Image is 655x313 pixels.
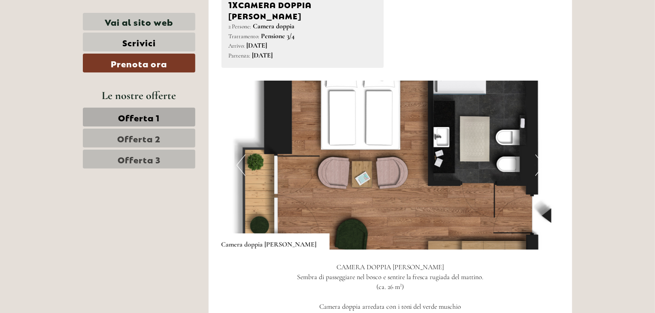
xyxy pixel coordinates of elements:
[535,154,544,176] button: Next
[237,154,246,176] button: Previous
[221,81,560,250] img: image
[154,6,185,21] div: [DATE]
[247,41,267,50] b: [DATE]
[229,33,260,40] small: Trattamento:
[13,42,115,48] small: 18:06
[83,54,195,72] a: Prenota ora
[252,51,273,60] b: [DATE]
[83,13,195,30] a: Vai al sito web
[6,23,119,49] div: Buon giorno, come possiamo aiutarla?
[118,132,161,144] span: Offerta 2
[288,222,338,241] button: Invia
[13,25,115,32] div: [GEOGRAPHIC_DATA]
[83,33,195,51] a: Scrivici
[229,42,245,49] small: Arrivo:
[118,153,161,165] span: Offerta 3
[221,233,330,250] div: Camera doppia [PERSON_NAME]
[261,32,295,40] b: Pensione 3/4
[229,52,251,59] small: Partenza:
[253,22,295,30] b: Camera doppia
[118,111,160,123] span: Offerta 1
[229,23,252,30] small: 2 Persone:
[83,87,195,103] div: Le nostre offerte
